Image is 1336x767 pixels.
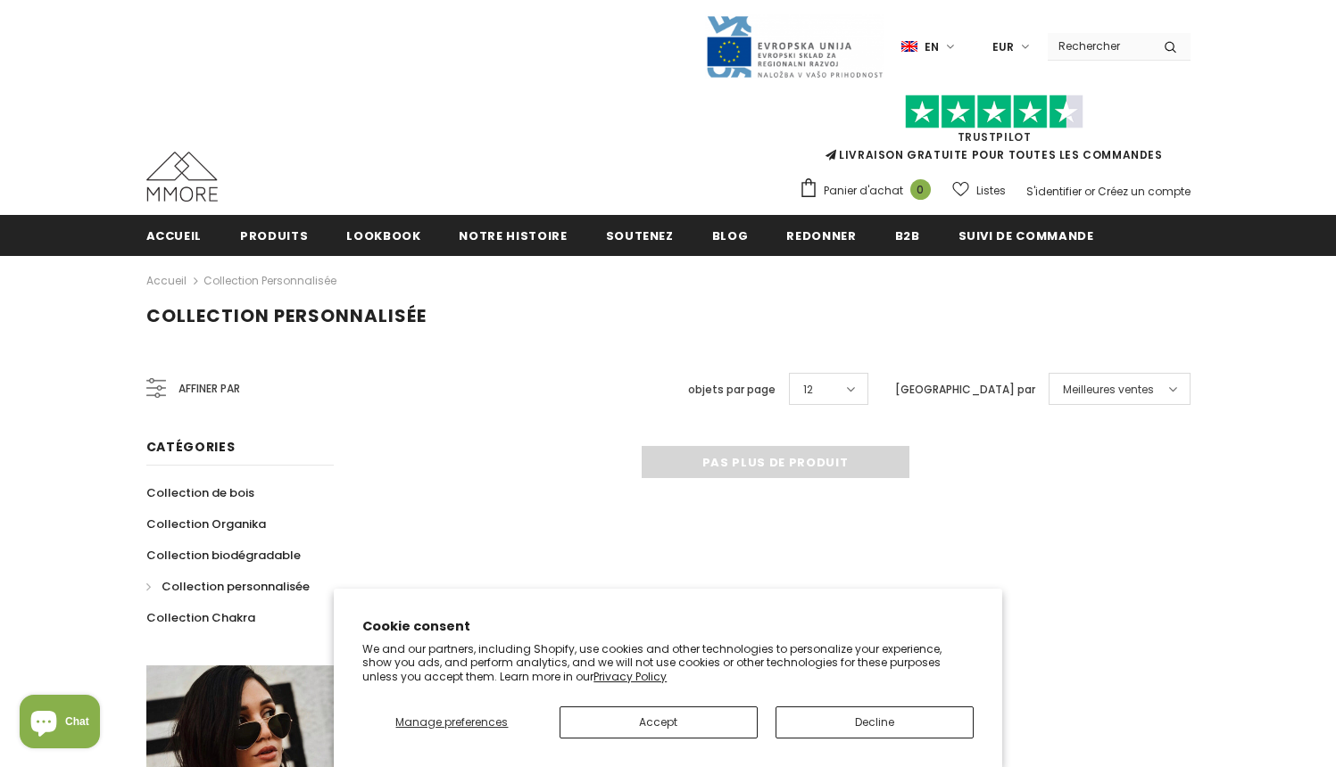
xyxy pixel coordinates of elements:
span: Accueil [146,227,203,244]
a: Collection personnalisée [146,571,310,602]
span: Catégories [146,438,236,456]
button: Accept [560,706,758,738]
a: B2B [895,215,920,255]
span: Lookbook [346,227,420,244]
a: Collection de bois [146,477,254,508]
img: Faites confiance aux étoiles pilotes [905,95,1083,129]
a: soutenez [606,215,674,255]
span: en [925,38,939,56]
button: Manage preferences [362,706,541,738]
span: Notre histoire [459,227,567,244]
span: Listes [976,182,1006,200]
a: Créez un compte [1098,184,1191,199]
span: EUR [992,38,1014,56]
a: Accueil [146,270,187,292]
span: 12 [803,381,813,399]
span: Produits [240,227,308,244]
a: Lookbook [346,215,420,255]
span: Collection Chakra [146,609,255,626]
a: Produits [240,215,308,255]
a: Collection biodégradable [146,540,301,571]
span: LIVRAISON GRATUITE POUR TOUTES LES COMMANDES [799,103,1191,162]
span: B2B [895,227,920,244]
img: i-lang-1.png [901,39,917,54]
span: Collection personnalisée [162,578,310,595]
a: Blog [712,215,749,255]
inbox-online-store-chat: Shopify online store chat [14,695,105,753]
label: [GEOGRAPHIC_DATA] par [895,381,1035,399]
input: Search Site [1048,33,1150,59]
a: Redonner [786,215,856,255]
span: Collection personnalisée [146,303,427,328]
span: Affiner par [178,379,240,399]
span: Meilleures ventes [1063,381,1154,399]
span: Manage preferences [395,714,508,730]
a: Collection Chakra [146,602,255,633]
span: Redonner [786,227,856,244]
span: Collection biodégradable [146,547,301,564]
span: 0 [910,179,931,200]
span: soutenez [606,227,674,244]
a: TrustPilot [958,129,1032,144]
button: Decline [776,706,974,738]
a: Collection Organika [146,508,266,540]
span: Blog [712,227,749,244]
span: or [1084,184,1095,199]
span: Collection Organika [146,515,266,532]
a: Javni Razpis [705,38,884,54]
img: Cas MMORE [146,152,218,202]
a: Suivi de commande [958,215,1094,255]
a: S'identifier [1026,184,1082,199]
a: Privacy Policy [593,669,667,684]
span: Collection de bois [146,484,254,501]
a: Notre histoire [459,215,567,255]
span: Panier d'achat [824,182,903,200]
a: Listes [952,175,1006,206]
a: Panier d'achat 0 [799,177,940,204]
h2: Cookie consent [362,617,974,636]
p: We and our partners, including Shopify, use cookies and other technologies to personalize your ex... [362,642,974,684]
label: objets par page [688,381,776,399]
img: Javni Razpis [705,14,884,79]
a: Collection personnalisée [203,273,336,288]
a: Accueil [146,215,203,255]
span: Suivi de commande [958,227,1094,244]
